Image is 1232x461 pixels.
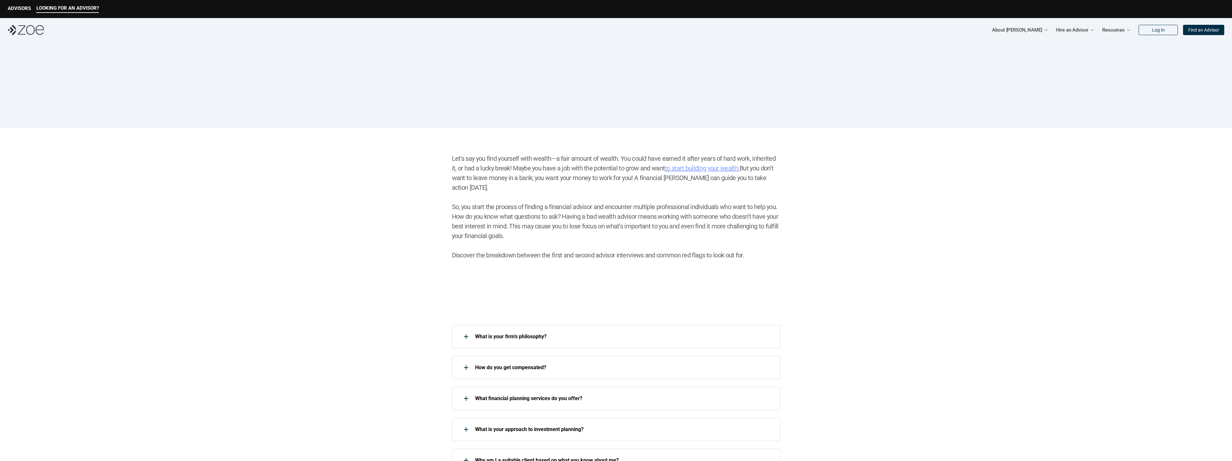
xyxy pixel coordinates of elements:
[481,74,751,96] h1: How to Interview a Financial Advisor
[1188,27,1219,33] p: Find an Advisor
[8,5,31,11] p: ADVISORS
[1152,27,1165,33] p: Log In
[1183,25,1224,35] a: Find an Advisor
[992,25,1042,35] p: About [PERSON_NAME]
[452,154,780,260] h2: Let’s say you find yourself with wealth—a fair amount of wealth. You could have earned it after y...
[36,5,99,11] p: LOOKING FOR AN ADVISOR?
[1056,25,1089,35] p: Hire an Advisor
[475,426,772,432] p: What is your approach to investment planning?
[1139,25,1178,35] a: Log In
[475,333,772,340] p: What is your firm’s philosophy?
[475,395,772,401] p: What financial planning services do you offer?
[665,164,740,172] a: to start building your wealth.
[486,291,746,310] h1: Questions For Your First Advisor Interview
[475,364,772,370] p: How do you get compensated?
[1102,25,1125,35] p: Resources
